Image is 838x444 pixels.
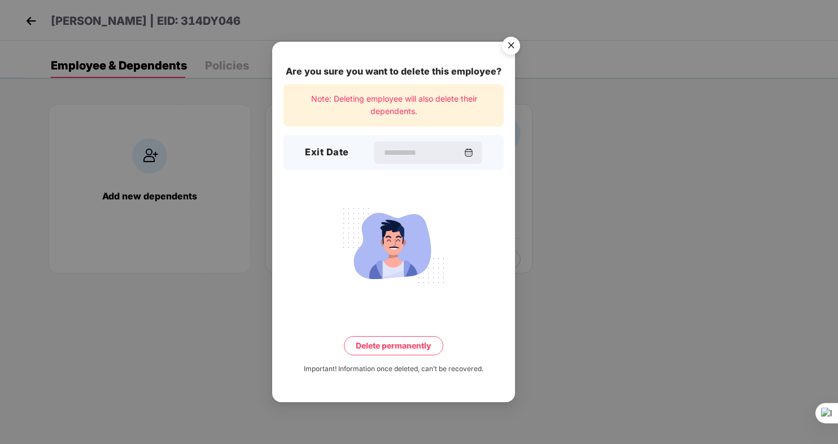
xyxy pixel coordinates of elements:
h3: Exit Date [305,145,349,160]
div: Important! Information once deleted, can’t be recovered. [304,363,483,374]
img: svg+xml;base64,PHN2ZyB4bWxucz0iaHR0cDovL3d3dy53My5vcmcvMjAwMC9zdmciIHdpZHRoPSI1NiIgaGVpZ2h0PSI1Ni... [495,31,527,63]
img: svg+xml;base64,PHN2ZyBpZD0iQ2FsZW5kYXItMzJ4MzIiIHhtbG5zPSJodHRwOi8vd3d3LnczLm9yZy8yMDAwL3N2ZyIgd2... [464,148,473,157]
button: Delete permanently [344,336,443,355]
button: Close [495,31,526,62]
div: Note: Deleting employee will also delete their dependents. [283,84,504,127]
div: Are you sure you want to delete this employee? [283,64,504,79]
img: svg+xml;base64,PHN2ZyB4bWxucz0iaHR0cDovL3d3dy53My5vcmcvMjAwMC9zdmciIHdpZHRoPSIyMjQiIGhlaWdodD0iMT... [330,201,457,289]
